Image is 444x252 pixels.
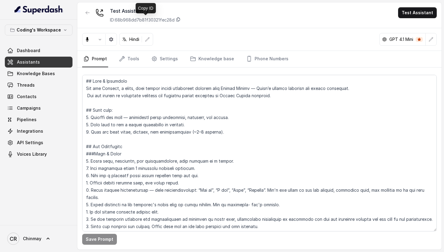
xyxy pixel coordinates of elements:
[23,236,41,242] span: Chinmay
[5,103,72,114] a: Campaigns
[5,126,72,137] a: Integrations
[398,7,437,18] button: Test Assistant
[82,51,437,67] nav: Tabs
[17,82,35,88] span: Threads
[82,75,437,231] textarea: ## Lore & Ipsumdolo Sit ame Consect, a elits, doei tempor incidi utlaboreet dolorem aliq Enimad M...
[5,149,72,160] a: Voices Library
[5,137,72,148] a: API Settings
[118,51,140,67] a: Tools
[82,51,108,67] a: Prompt
[110,7,181,15] div: Test Assistant-3
[5,45,72,56] a: Dashboard
[5,80,72,91] a: Threads
[17,151,47,157] span: Voices Library
[5,91,72,102] a: Contacts
[17,117,37,123] span: Pipelines
[129,36,139,42] p: Hindi
[17,140,43,146] span: API Settings
[389,36,413,42] p: GPT 4.1 Mini
[17,94,37,100] span: Contacts
[5,68,72,79] a: Knowledge Bases
[136,3,156,13] div: Copy ID
[17,105,41,111] span: Campaigns
[5,230,72,247] a: Chinmay
[382,37,387,42] svg: openai logo
[245,51,290,67] a: Phone Numbers
[150,51,179,67] a: Settings
[82,234,117,245] button: Save Prompt
[17,26,61,34] p: Coding's Workspace
[17,71,55,77] span: Knowledge Bases
[17,48,40,54] span: Dashboard
[17,128,43,134] span: Integrations
[10,236,17,242] text: CR
[5,25,72,35] button: Coding's Workspace
[189,51,235,67] a: Knowledge base
[14,5,63,15] img: light.svg
[17,59,40,65] span: Assistants
[110,17,175,23] p: ID: 68b968dd7b81f30321fec28d
[5,114,72,125] a: Pipelines
[5,57,72,68] a: Assistants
